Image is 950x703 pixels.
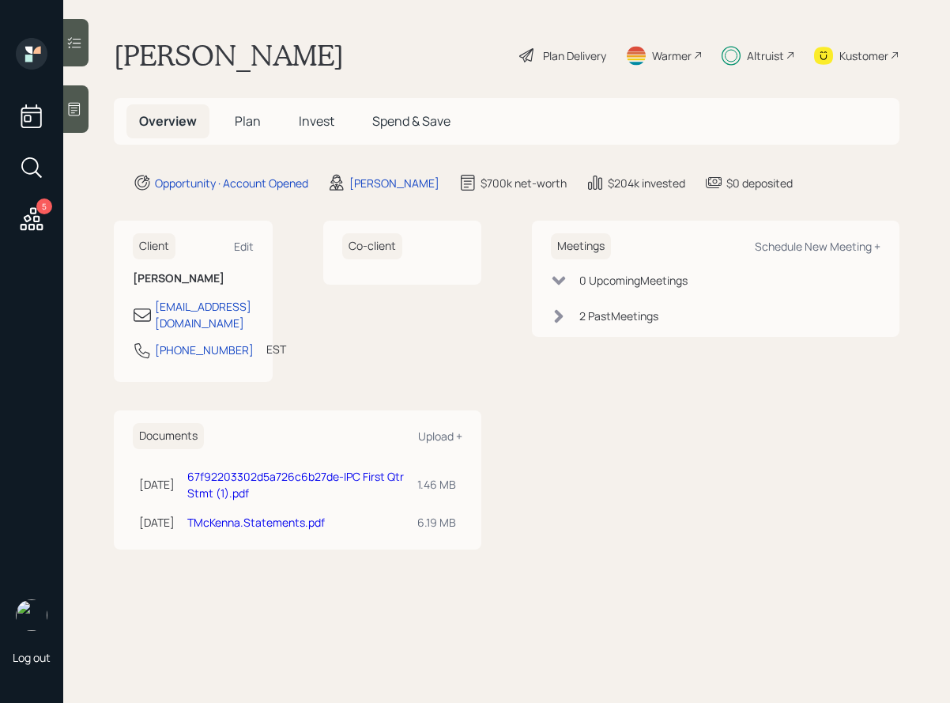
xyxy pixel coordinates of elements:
[155,175,308,191] div: Opportunity · Account Opened
[266,341,286,357] div: EST
[652,47,692,64] div: Warmer
[114,38,344,73] h1: [PERSON_NAME]
[417,514,456,531] div: 6.19 MB
[133,272,254,285] h6: [PERSON_NAME]
[372,112,450,130] span: Spend & Save
[133,423,204,449] h6: Documents
[133,233,175,259] h6: Client
[299,112,334,130] span: Invest
[139,112,197,130] span: Overview
[543,47,606,64] div: Plan Delivery
[36,198,52,214] div: 5
[155,298,254,331] div: [EMAIL_ADDRESS][DOMAIN_NAME]
[755,239,880,254] div: Schedule New Meeting +
[342,233,402,259] h6: Co-client
[155,342,254,358] div: [PHONE_NUMBER]
[418,429,462,444] div: Upload +
[839,47,888,64] div: Kustomer
[481,175,567,191] div: $700k net-worth
[13,650,51,665] div: Log out
[579,308,658,324] div: 2 Past Meeting s
[187,515,325,530] a: TMcKenna.Statements.pdf
[579,272,688,289] div: 0 Upcoming Meeting s
[349,175,439,191] div: [PERSON_NAME]
[726,175,793,191] div: $0 deposited
[139,476,175,493] div: [DATE]
[139,514,175,531] div: [DATE]
[747,47,784,64] div: Altruist
[234,239,254,254] div: Edit
[235,112,261,130] span: Plan
[16,599,47,631] img: sami-boghos-headshot.png
[551,233,611,259] h6: Meetings
[187,469,404,501] a: 67f92203302d5a726c6b27de-IPC First Qtr Stmt (1).pdf
[608,175,685,191] div: $204k invested
[417,476,456,493] div: 1.46 MB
